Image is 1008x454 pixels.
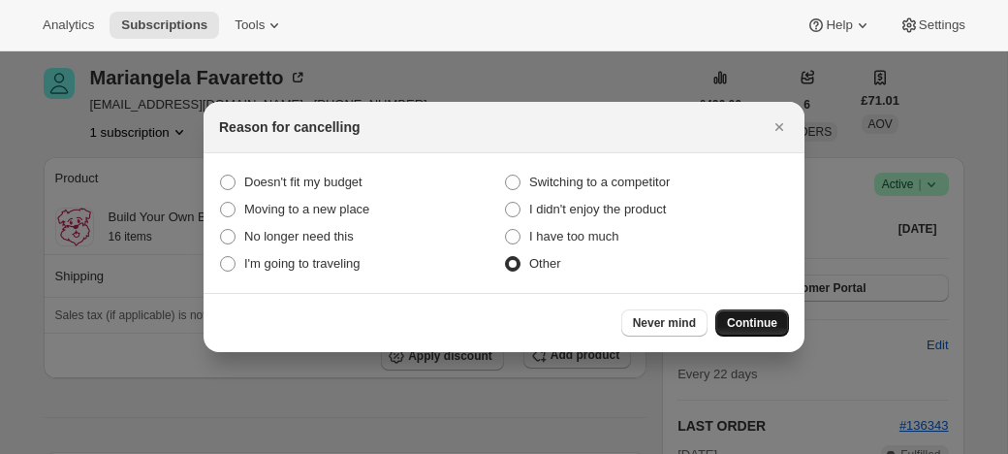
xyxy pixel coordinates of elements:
span: Other [529,256,561,271]
span: Analytics [43,17,94,33]
span: I'm going to traveling [244,256,361,271]
span: Switching to a competitor [529,175,670,189]
span: Subscriptions [121,17,207,33]
button: Subscriptions [110,12,219,39]
button: Close [766,113,793,141]
span: Continue [727,315,777,331]
span: I didn't enjoy the product [529,202,666,216]
span: Doesn't fit my budget [244,175,362,189]
button: Continue [715,309,789,337]
span: No longer need this [244,229,354,243]
button: Analytics [31,12,106,39]
button: Never mind [621,309,708,337]
button: Settings [888,12,977,39]
span: Moving to a new place [244,202,369,216]
span: Tools [235,17,265,33]
h2: Reason for cancelling [219,117,360,137]
button: Help [795,12,883,39]
span: I have too much [529,229,619,243]
button: Tools [223,12,296,39]
span: Settings [919,17,965,33]
span: Help [826,17,852,33]
span: Never mind [633,315,696,331]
